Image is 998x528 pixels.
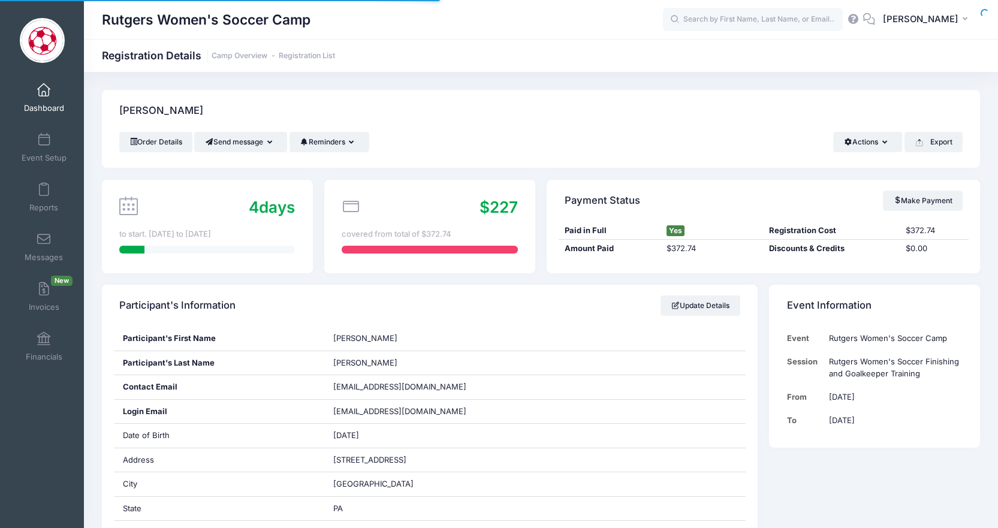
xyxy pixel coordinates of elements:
a: Dashboard [16,77,73,119]
div: Contact Email [114,375,325,399]
div: State [114,497,325,521]
div: City [114,472,325,496]
span: [GEOGRAPHIC_DATA] [333,479,414,488]
input: Search by First Name, Last Name, or Email... [663,8,843,32]
div: Address [114,448,325,472]
a: Update Details [661,295,740,316]
a: Financials [16,325,73,367]
span: [PERSON_NAME] [333,358,397,367]
span: Yes [667,225,685,236]
a: Reports [16,176,73,218]
span: [STREET_ADDRESS] [333,455,406,464]
div: $0.00 [900,243,969,255]
span: 4 [249,198,259,216]
span: [PERSON_NAME] [333,333,397,343]
button: Actions [833,132,902,152]
button: Reminders [290,132,369,152]
td: [DATE] [823,385,962,409]
h1: Rutgers Women's Soccer Camp [102,6,310,34]
button: [PERSON_NAME] [875,6,980,34]
span: Financials [26,352,62,362]
div: Date of Birth [114,424,325,448]
h4: [PERSON_NAME] [119,94,203,128]
span: Event Setup [22,153,67,163]
span: Messages [25,252,63,263]
h1: Registration Details [102,49,335,62]
span: $227 [480,198,518,216]
div: Paid in Full [559,225,661,237]
h4: Participant's Information [119,289,236,323]
div: Discounts & Credits [764,243,900,255]
h4: Payment Status [565,183,640,218]
td: [DATE] [823,409,962,432]
span: [DATE] [333,430,359,440]
td: Rutgers Women's Soccer Finishing and Goalkeeper Training [823,350,962,385]
span: PA [333,503,343,513]
div: $372.74 [661,243,764,255]
td: Event [787,327,824,350]
div: days [249,195,295,219]
span: Reports [29,203,58,213]
a: InvoicesNew [16,276,73,318]
div: Registration Cost [764,225,900,237]
a: Camp Overview [212,52,267,61]
div: Login Email [114,400,325,424]
h4: Event Information [787,289,872,323]
span: Invoices [29,302,59,312]
span: [EMAIL_ADDRESS][DOMAIN_NAME] [333,382,466,391]
td: Session [787,350,824,385]
a: Order Details [119,132,192,152]
img: Rutgers Women's Soccer Camp [20,18,65,63]
button: Export [904,132,963,152]
span: [PERSON_NAME] [883,13,958,26]
div: to start. [DATE] to [DATE] [119,228,295,240]
a: Registration List [279,52,335,61]
td: Rutgers Women's Soccer Camp [823,327,962,350]
div: covered from total of $372.74 [342,228,517,240]
div: Amount Paid [559,243,661,255]
button: Send message [194,132,287,152]
div: Participant's Last Name [114,351,325,375]
span: Dashboard [24,103,64,113]
a: Messages [16,226,73,268]
a: Make Payment [883,191,963,211]
td: To [787,409,824,432]
a: Event Setup [16,126,73,168]
div: $372.74 [900,225,969,237]
span: New [51,276,73,286]
td: From [787,385,824,409]
span: [EMAIL_ADDRESS][DOMAIN_NAME] [333,406,483,418]
div: Participant's First Name [114,327,325,351]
